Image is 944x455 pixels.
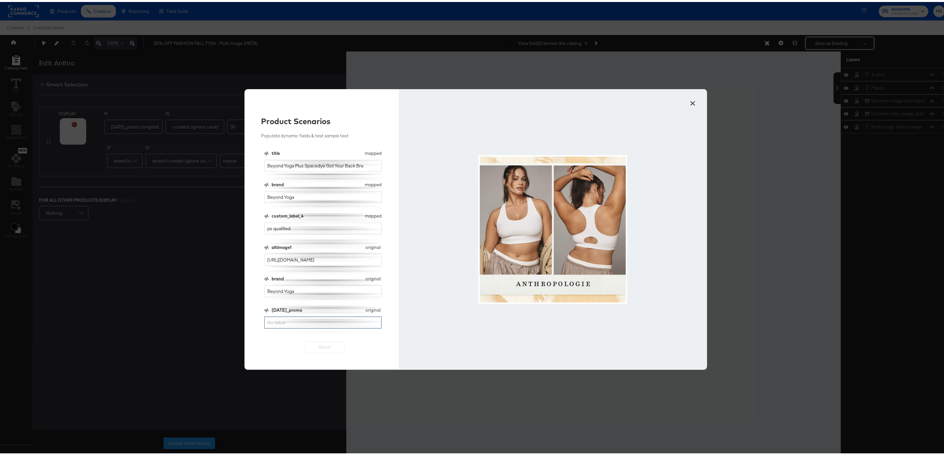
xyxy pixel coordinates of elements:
[264,158,382,170] input: No Value
[264,315,382,327] input: No Value
[366,274,381,280] div: original
[272,242,362,249] div: altimage1
[264,189,382,201] input: No Value
[264,283,382,296] input: No Value
[365,180,382,186] div: mapped
[366,242,381,249] div: original
[365,148,382,155] div: mapped
[264,252,382,264] input: No Value
[272,305,362,311] div: [DATE]_promo
[264,221,382,233] input: No Value
[272,211,362,217] div: custom_label_4
[261,114,389,125] div: Product Scenarios
[687,94,699,106] button: ×
[272,148,362,155] div: title
[272,274,362,280] div: brand
[261,131,389,137] div: Populate dynamic fields & test sample text
[365,211,382,217] div: mapped
[272,180,362,186] div: brand
[366,305,381,311] div: original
